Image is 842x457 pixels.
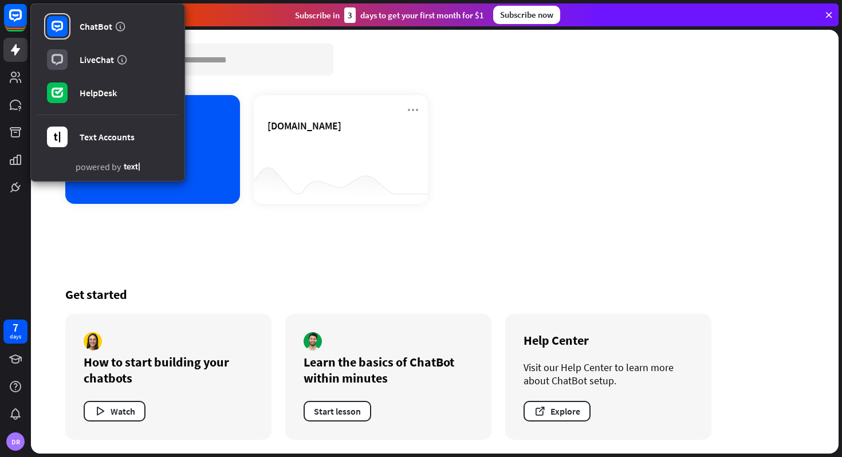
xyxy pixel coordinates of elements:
[84,354,253,386] div: How to start building your chatbots
[524,332,693,348] div: Help Center
[493,6,560,24] div: Subscribe now
[304,354,473,386] div: Learn the basics of ChatBot within minutes
[3,320,27,344] a: 7 days
[6,432,25,451] div: DR
[84,332,102,350] img: author
[304,401,371,421] button: Start lesson
[267,119,341,132] span: infosys.com
[304,332,322,350] img: author
[344,7,356,23] div: 3
[10,333,21,341] div: days
[65,286,804,302] div: Get started
[13,322,18,333] div: 7
[524,361,693,387] div: Visit our Help Center to learn more about ChatBot setup.
[524,401,591,421] button: Explore
[295,7,484,23] div: Subscribe in days to get your first month for $1
[84,401,145,421] button: Watch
